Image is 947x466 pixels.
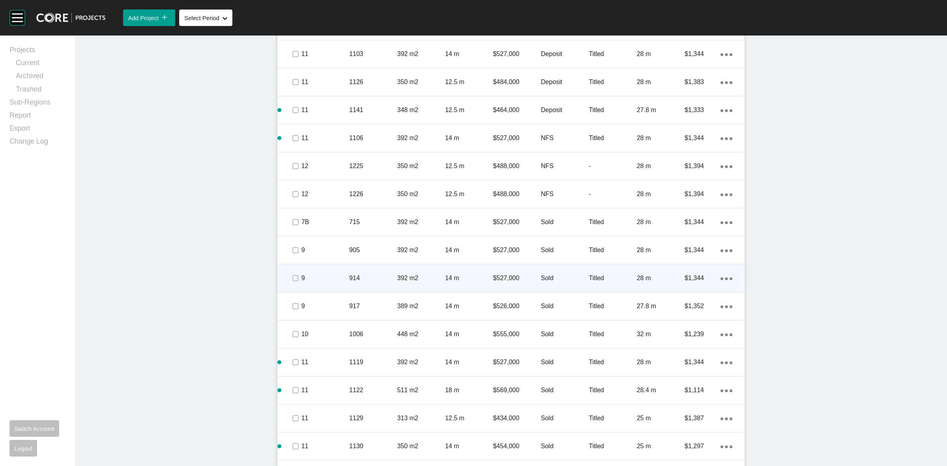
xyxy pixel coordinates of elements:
p: 18 m [445,386,493,395]
p: 11 [301,50,349,58]
p: $527,000 [493,358,541,367]
p: Sold [541,442,589,451]
p: 28 m [637,246,685,255]
p: 392 m2 [397,274,445,283]
p: 14 m [445,134,493,142]
p: 9 [301,274,349,283]
p: 905 [349,246,397,255]
p: NFS [541,134,589,142]
p: $1,114 [685,386,721,395]
p: 1225 [349,162,397,170]
p: 25 m [637,414,685,423]
p: $1,344 [685,218,721,226]
p: 32 m [637,330,685,339]
p: $454,000 [493,442,541,451]
p: 28 m [637,274,685,283]
p: 917 [349,302,397,311]
p: Titled [589,134,636,142]
p: 350 m2 [397,78,445,86]
p: Sold [541,414,589,423]
p: $1,333 [685,106,721,114]
p: 1106 [349,134,397,142]
p: Titled [589,330,636,339]
button: Switch Account [9,420,59,437]
p: Titled [589,274,636,283]
p: NFS [541,162,589,170]
p: 28 m [637,50,685,58]
a: Trashed [16,84,66,97]
p: Sold [541,218,589,226]
p: 14 m [445,302,493,311]
a: Current [16,58,66,71]
p: $1,239 [685,330,721,339]
p: $527,000 [493,246,541,255]
p: $1,344 [685,50,721,58]
button: Logout [9,440,37,457]
p: 14 m [445,358,493,367]
p: 12 [301,162,349,170]
p: 14 m [445,442,493,451]
p: 389 m2 [397,302,445,311]
p: 9 [301,246,349,255]
p: 11 [301,106,349,114]
p: 350 m2 [397,162,445,170]
p: 1119 [349,358,397,367]
p: 1006 [349,330,397,339]
p: Sold [541,246,589,255]
p: 392 m2 [397,246,445,255]
p: 350 m2 [397,442,445,451]
p: Titled [589,78,636,86]
p: $1,344 [685,134,721,142]
p: 12.5 m [445,414,493,423]
p: 1122 [349,386,397,395]
p: NFS [541,190,589,198]
p: $488,000 [493,162,541,170]
p: Titled [589,302,636,311]
a: Export [9,124,66,137]
p: 10 [301,330,349,339]
p: 12 [301,190,349,198]
p: - [589,190,636,198]
span: Select Period [184,15,219,21]
p: $569,000 [493,386,541,395]
p: Titled [589,386,636,395]
p: 28 m [637,78,685,86]
p: 14 m [445,50,493,58]
span: Logout [14,445,32,452]
p: Sold [541,274,589,283]
p: Sold [541,386,589,395]
p: 11 [301,442,349,451]
p: $527,000 [493,274,541,283]
a: Change Log [9,137,66,150]
p: 25 m [637,442,685,451]
p: 11 [301,414,349,423]
a: Report [9,110,66,124]
p: 28.4 m [637,386,685,395]
p: Titled [589,358,636,367]
p: 11 [301,358,349,367]
p: 1130 [349,442,397,451]
p: 28 m [637,162,685,170]
p: 11 [301,386,349,395]
p: Sold [541,302,589,311]
p: 1129 [349,414,397,423]
p: 12.5 m [445,162,493,170]
p: Titled [589,106,636,114]
a: Projects [9,45,66,58]
p: 392 m2 [397,218,445,226]
p: $1,297 [685,442,721,451]
p: $1,394 [685,190,721,198]
p: $484,000 [493,78,541,86]
p: Titled [589,246,636,255]
p: Titled [589,50,636,58]
p: 28 m [637,358,685,367]
p: $527,000 [493,134,541,142]
p: 392 m2 [397,50,445,58]
p: 348 m2 [397,106,445,114]
p: 1126 [349,78,397,86]
a: Archived [16,71,66,84]
p: 14 m [445,246,493,255]
p: 914 [349,274,397,283]
p: 11 [301,134,349,142]
p: $434,000 [493,414,541,423]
